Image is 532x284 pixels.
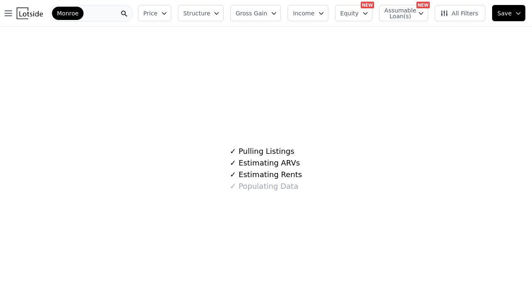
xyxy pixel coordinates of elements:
[57,9,79,17] span: Monroe
[384,7,411,19] span: Assumable Loan(s)
[335,5,372,21] button: Equity
[492,5,525,21] button: Save
[230,146,294,157] div: Pulling Listings
[435,5,485,21] button: All Filters
[230,169,302,180] div: Estimating Rents
[340,9,359,17] span: Equity
[230,5,281,21] button: Gross Gain
[498,9,512,17] span: Save
[230,170,236,179] span: ✓
[17,7,43,19] img: Lotside
[236,9,267,17] span: Gross Gain
[230,158,236,167] span: ✓
[379,5,428,21] button: Assumable Loan(s)
[288,5,328,21] button: Income
[138,5,171,21] button: Price
[230,147,236,156] span: ✓
[416,2,430,8] div: NEW
[293,9,315,17] span: Income
[143,9,158,17] span: Price
[440,9,478,17] span: All Filters
[178,5,224,21] button: Structure
[230,180,298,192] div: Populating Data
[230,182,236,190] span: ✓
[230,157,300,169] div: Estimating ARVs
[361,2,374,8] div: NEW
[183,9,210,17] span: Structure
